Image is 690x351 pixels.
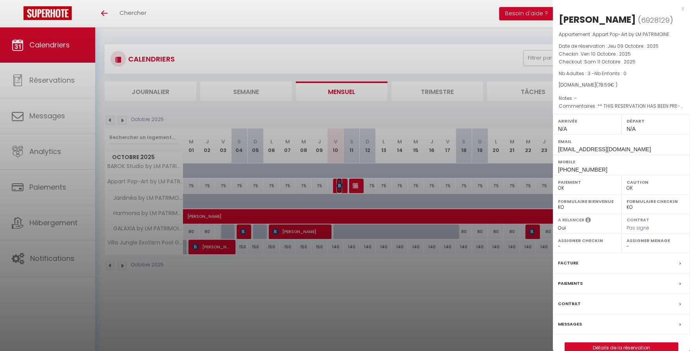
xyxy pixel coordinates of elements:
[559,94,684,102] p: Notes :
[596,81,618,88] span: ( € )
[558,300,581,308] label: Contrat
[558,126,567,132] span: N/A
[558,138,685,145] label: Email
[574,95,577,101] span: -
[641,15,670,25] span: 6928129
[598,81,610,88] span: 78.59
[581,51,631,57] span: Ven 10 Octobre . 2025
[627,224,649,231] span: Pas signé
[558,197,616,205] label: Formulaire Bienvenue
[558,320,582,328] label: Messages
[627,126,636,132] span: N/A
[627,237,685,244] label: Assigner Menage
[558,117,616,125] label: Arrivée
[627,117,685,125] label: Départ
[558,146,651,152] span: [EMAIL_ADDRESS][DOMAIN_NAME]
[558,217,584,223] label: A relancer
[559,102,684,110] p: Commentaires :
[553,4,684,13] div: x
[558,158,685,166] label: Mobile
[584,58,636,65] span: Sam 11 Octobre . 2025
[558,166,607,173] span: [PHONE_NUMBER]
[627,197,685,205] label: Formulaire Checkin
[558,279,583,288] label: Paiements
[558,178,616,186] label: Paiement
[627,178,685,186] label: Caution
[638,14,673,25] span: ( )
[559,58,684,66] p: Checkout :
[559,13,636,26] div: [PERSON_NAME]
[559,70,627,77] span: Nb Adultes : 3 -
[585,217,591,225] i: Sélectionner OUI si vous souhaiter envoyer les séquences de messages post-checkout
[627,217,649,222] label: Contrat
[559,31,684,38] p: Appartement :
[558,237,616,244] label: Assigner Checkin
[558,259,578,267] label: Facture
[559,81,684,89] div: [DOMAIN_NAME]
[559,42,684,50] p: Date de réservation :
[592,31,669,38] span: Appart Pop-Art by LM PATRIMOINE
[559,50,684,58] p: Checkin :
[594,70,627,77] span: Nb Enfants : 0
[607,43,659,49] span: Jeu 09 Octobre . 2025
